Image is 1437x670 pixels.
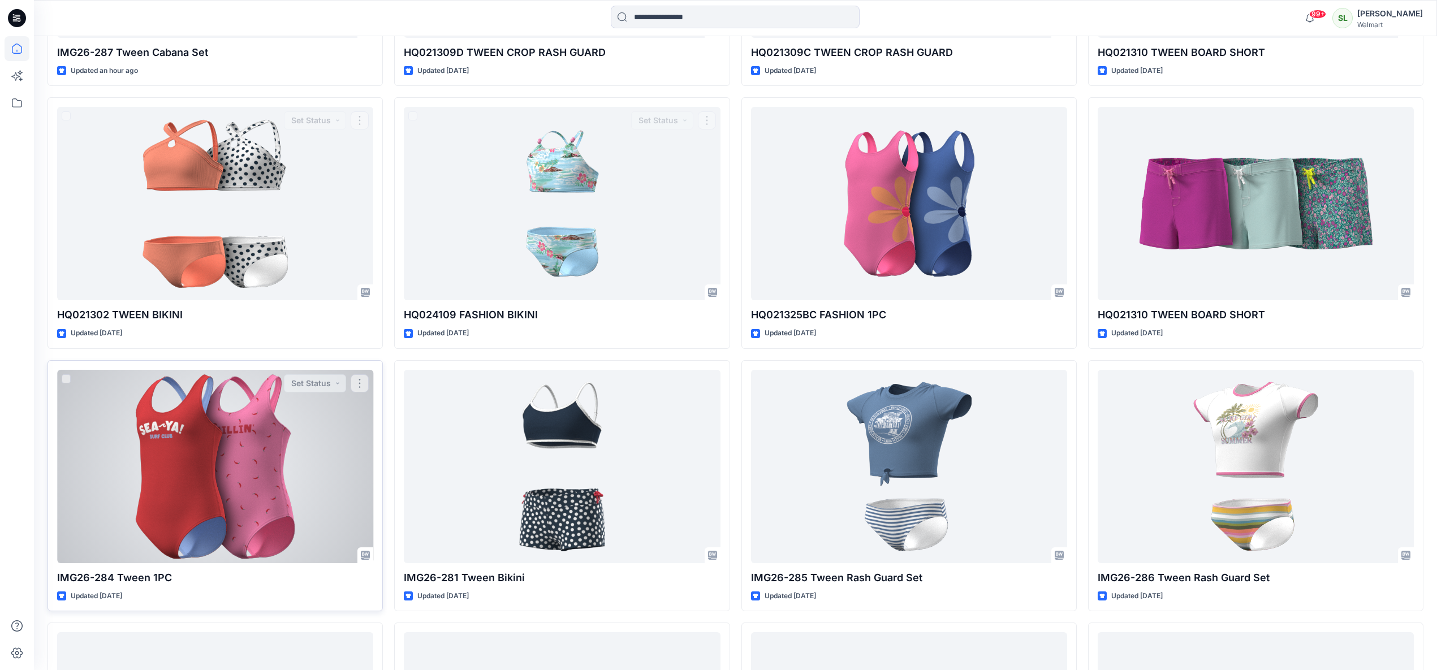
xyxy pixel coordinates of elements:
div: [PERSON_NAME] [1357,7,1423,20]
div: Walmart [1357,20,1423,29]
p: HQ021309D TWEEN CROP RASH GUARD [404,45,720,60]
p: Updated [DATE] [417,327,469,339]
p: Updated [DATE] [71,327,122,339]
p: Updated [DATE] [1111,327,1163,339]
p: Updated [DATE] [417,590,469,602]
p: HQ024109 FASHION BIKINI [404,307,720,323]
div: SL [1332,8,1353,28]
p: IMG26-287 Tween Cabana Set [57,45,373,60]
a: HQ021302 TWEEN BIKINI [57,107,373,300]
p: Updated [DATE] [765,327,816,339]
p: HQ021310 TWEEN BOARD SHORT [1098,45,1414,60]
a: IMG26-284 Tween 1PC [57,370,373,563]
p: HQ021310 TWEEN BOARD SHORT [1098,307,1414,323]
p: Updated [DATE] [71,590,122,602]
a: IMG26-285 Tween Rash Guard Set [751,370,1067,563]
p: HQ021325BC FASHION 1PC [751,307,1067,323]
p: Updated [DATE] [417,65,469,77]
span: 99+ [1309,10,1326,19]
a: HQ021310 TWEEN BOARD SHORT [1098,107,1414,300]
a: HQ024109 FASHION BIKINI [404,107,720,300]
a: HQ021325BC FASHION 1PC [751,107,1067,300]
p: Updated [DATE] [1111,590,1163,602]
p: IMG26-281 Tween Bikini [404,570,720,586]
p: IMG26-284 Tween 1PC [57,570,373,586]
p: Updated [DATE] [765,590,816,602]
p: IMG26-286 Tween Rash Guard Set [1098,570,1414,586]
a: IMG26-281 Tween Bikini [404,370,720,563]
p: Updated [DATE] [1111,65,1163,77]
p: HQ021302 TWEEN BIKINI [57,307,373,323]
a: IMG26-286 Tween Rash Guard Set [1098,370,1414,563]
p: IMG26-285 Tween Rash Guard Set [751,570,1067,586]
p: Updated [DATE] [765,65,816,77]
p: Updated an hour ago [71,65,138,77]
p: HQ021309C TWEEN CROP RASH GUARD [751,45,1067,60]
